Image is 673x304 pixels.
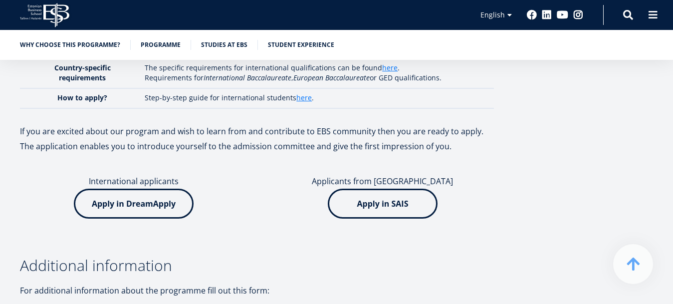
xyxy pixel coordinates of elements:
[527,10,537,20] a: Facebook
[268,40,334,50] a: Student experience
[12,153,55,162] span: Two-year MBA
[237,0,269,9] span: Last Name
[145,73,484,83] p: Requirements for , or GED qualifications.
[269,174,496,189] p: Applicants from [GEOGRAPHIC_DATA]
[20,124,494,139] p: If you are excited about our program and wish to learn from and contribute to EBS community then ...
[204,73,291,82] em: International Baccalaureate
[296,93,312,103] a: here
[201,40,247,50] a: Studies at EBS
[20,174,247,189] p: International applicants
[382,63,398,73] a: here
[2,166,9,173] input: Technology Innovation MBA
[74,189,194,219] img: Apply in DreamApply
[145,63,484,73] p: The specific requirements for international qualifications can be found .
[20,258,494,273] h3: Additional information
[557,10,568,20] a: Youtube
[20,283,494,298] p: For additional information about the programme fill out this form:
[145,93,484,103] p: Step-by-step guide for international students .
[2,153,9,160] input: Two-year MBA
[20,40,120,50] a: Why choose this programme?
[328,189,438,219] img: Apply in SAIS
[12,166,96,175] span: Technology Innovation MBA
[54,63,111,82] strong: Country-specific requirements
[573,10,583,20] a: Instagram
[57,93,107,102] strong: How to apply?
[12,139,93,148] span: One-year MBA (in Estonian)
[542,10,552,20] a: Linkedin
[293,73,370,82] em: European Baccalaureate
[141,40,181,50] a: Programme
[2,139,9,146] input: One-year MBA (in Estonian)
[20,139,494,154] p: The application enables you to introduce yourself to the admission committee and give the first i...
